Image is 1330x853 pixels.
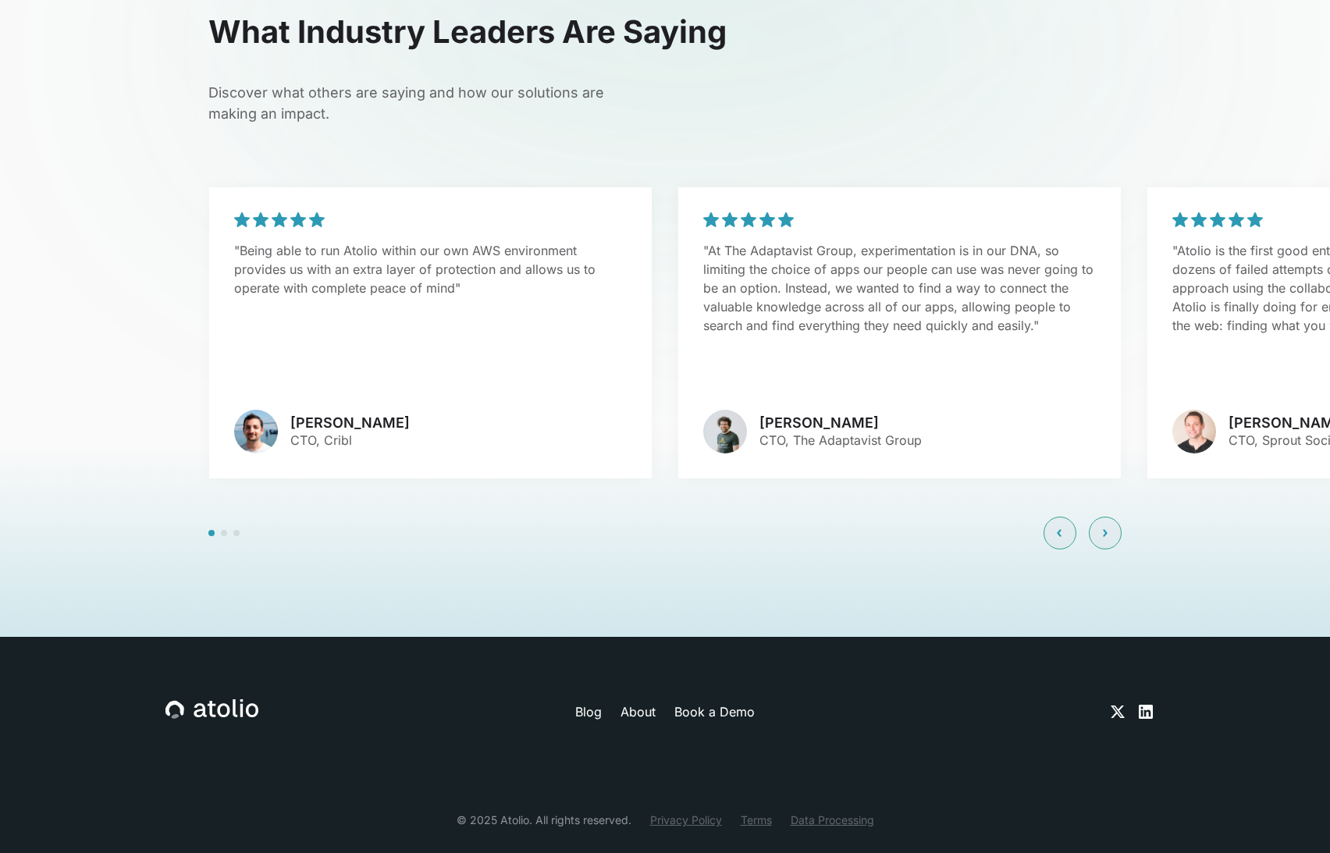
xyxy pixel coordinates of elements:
[457,812,631,828] div: © 2025 Atolio. All rights reserved.
[741,812,772,828] a: Terms
[621,702,656,721] a: About
[1252,778,1330,853] iframe: Chat Widget
[1172,410,1216,453] img: avatar
[208,13,1122,51] h2: What Industry Leaders Are Saying
[703,410,747,453] img: avatar
[234,410,278,453] img: avatar
[791,812,874,828] a: Data Processing
[290,414,410,432] h3: [PERSON_NAME]
[674,702,755,721] a: Book a Demo
[290,431,410,450] p: CTO, Cribl
[575,702,602,721] a: Blog
[703,241,1096,335] p: "At The Adaptavist Group, experimentation is in our DNA, so limiting the choice of apps our peopl...
[208,82,626,124] p: Discover what others are saying and how our solutions are making an impact.
[759,414,922,432] h3: [PERSON_NAME]
[234,241,627,297] p: "Being able to run Atolio within our own AWS environment provides us with an extra layer of prote...
[650,812,722,828] a: Privacy Policy
[759,431,922,450] p: CTO, The Adaptavist Group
